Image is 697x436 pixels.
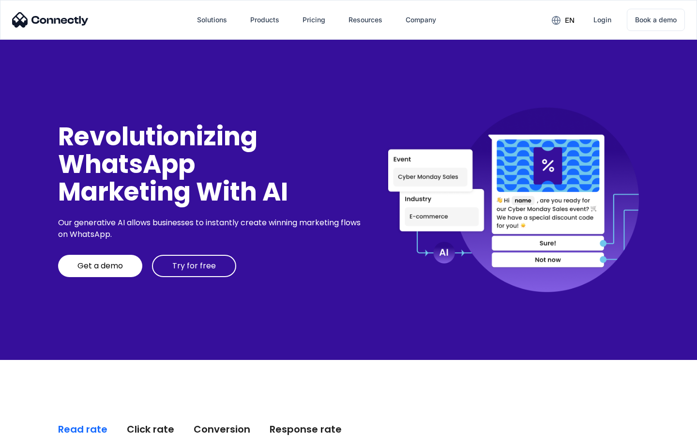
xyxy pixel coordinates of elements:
div: Company [406,13,436,27]
img: Connectly Logo [12,12,89,28]
div: Get a demo [77,261,123,271]
div: Try for free [172,261,216,271]
div: Resources [348,13,382,27]
div: Conversion [194,422,250,436]
div: Revolutionizing WhatsApp Marketing With AI [58,123,364,206]
div: Pricing [303,13,325,27]
div: Response rate [270,422,342,436]
div: Click rate [127,422,174,436]
div: Our generative AI allows businesses to instantly create winning marketing flows on WhatsApp. [58,217,364,240]
div: Read rate [58,422,107,436]
div: en [565,14,575,27]
a: Login [586,8,619,31]
div: Solutions [197,13,227,27]
a: Get a demo [58,255,142,277]
div: Products [250,13,279,27]
a: Book a demo [627,9,685,31]
a: Try for free [152,255,236,277]
div: Login [593,13,611,27]
a: Pricing [295,8,333,31]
